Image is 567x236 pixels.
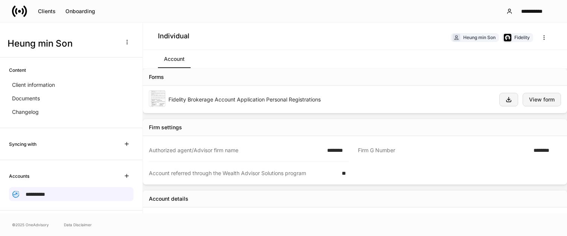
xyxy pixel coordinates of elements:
[9,141,36,148] h6: Syncing with
[9,92,133,105] a: Documents
[149,73,164,81] div: Forms
[12,81,55,89] p: Client information
[65,9,95,14] div: Onboarding
[158,32,190,41] h4: Individual
[529,97,555,102] div: View form
[149,147,323,154] div: Authorized agent/Advisor firm name
[9,67,26,74] h6: Content
[64,222,92,228] a: Data Disclaimer
[9,78,133,92] a: Client information
[523,93,561,106] button: View form
[168,96,493,103] div: Fidelity Brokerage Account Application Personal Registrations
[463,34,496,41] div: Heung min Son
[8,38,116,50] h3: Heung min Son
[33,5,61,17] button: Clients
[61,5,100,17] button: Onboarding
[358,147,529,154] div: Firm G Number
[149,124,182,131] div: Firm settings
[12,108,39,116] p: Changelog
[38,9,56,14] div: Clients
[9,105,133,119] a: Changelog
[12,222,49,228] span: © 2025 OneAdvisory
[514,34,530,41] div: Fidelity
[158,50,191,68] a: Account
[149,169,337,177] div: Account referred through the Wealth Advisor Solutions program
[9,172,29,180] h6: Accounts
[149,195,188,203] div: Account details
[12,95,40,102] p: Documents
